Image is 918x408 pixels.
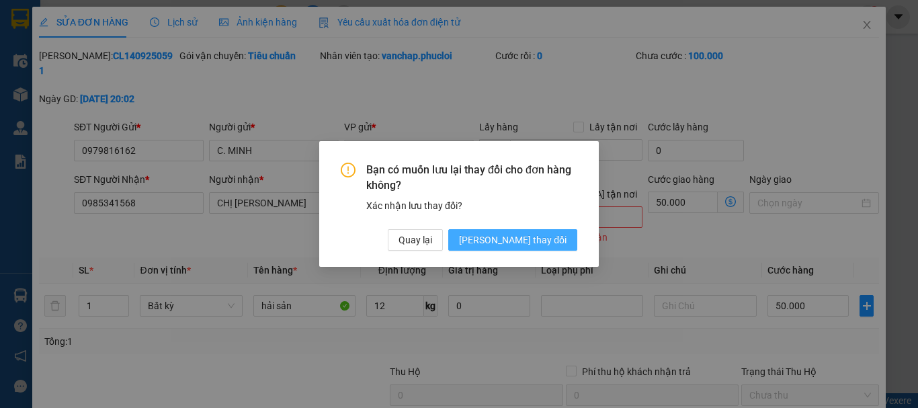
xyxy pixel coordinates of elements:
[388,229,443,251] button: Quay lại
[17,97,149,120] b: GỬI : VP Cửa Lò
[17,17,84,84] img: logo.jpg
[366,198,577,213] div: Xác nhận lưu thay đổi?
[341,163,356,177] span: exclamation-circle
[126,50,562,67] li: Hotline: 02386655777, 02462925925, 0944789456
[366,163,577,193] span: Bạn có muốn lưu lại thay đổi cho đơn hàng không?
[448,229,577,251] button: [PERSON_NAME] thay đổi
[399,233,432,247] span: Quay lại
[126,33,562,50] li: [PERSON_NAME], [PERSON_NAME]
[459,233,567,247] span: [PERSON_NAME] thay đổi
